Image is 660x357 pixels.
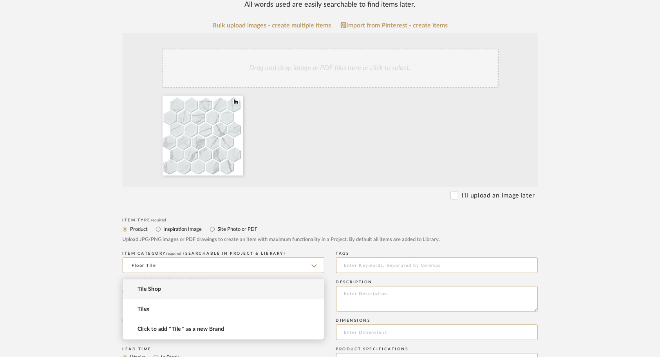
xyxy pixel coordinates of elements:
div: Dimensions [336,318,538,323]
div: Item Type [123,218,538,223]
div: Lead Time [123,347,324,352]
div: Tags [336,251,538,256]
div: Upload JPG/PNG images or PDF drawings to create an item with maximum functionality in a Project. ... [123,236,538,244]
label: I'll upload an image later [461,191,535,200]
div: ITEM CATEGORY [123,251,324,256]
div: Description [336,280,538,285]
span: required [151,218,166,222]
label: Inspiration Image [163,225,202,234]
input: Enter Keywords, Separated by Commas [336,257,538,273]
a: Import from Pinterest - create items [341,22,448,29]
span: required [166,252,181,256]
span: Click to add "Tile " as a new Brand [137,326,224,333]
span: Tilex [137,306,150,313]
span: Tile Shop [137,286,161,293]
label: Product [130,225,148,234]
label: Site Photo or PDF [217,225,258,234]
a: Bulk upload images - create multiple items [212,22,331,29]
input: Type a category to search and select [123,257,324,273]
span: (Searchable in Project & Library) [183,252,286,256]
input: Enter Dimensions [336,324,538,340]
mat-radio-group: Select item type [123,224,538,234]
div: Product Specifications [336,347,538,352]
